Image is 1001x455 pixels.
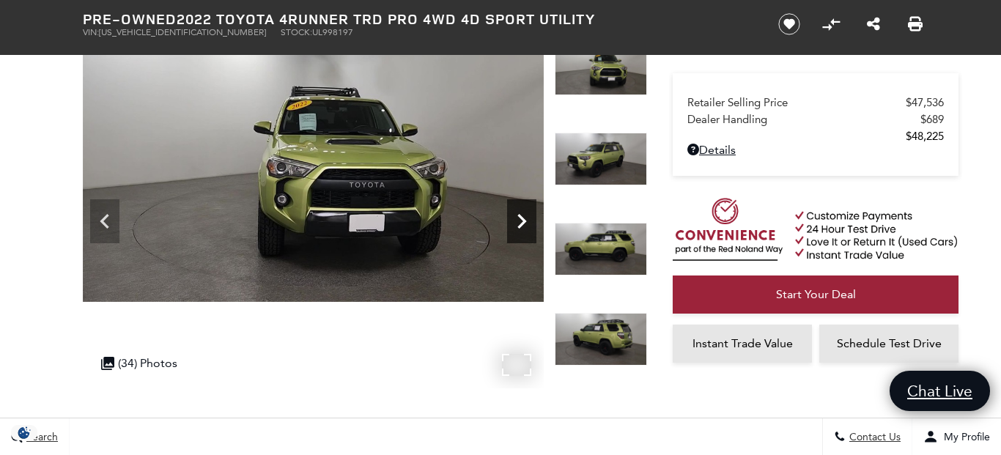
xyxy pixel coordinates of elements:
span: Chat Live [900,381,980,401]
button: Save vehicle [773,12,805,36]
a: Print this Pre-Owned 2022 Toyota 4Runner TRD Pro 4WD 4D Sport Utility [908,15,923,33]
a: Share this Pre-Owned 2022 Toyota 4Runner TRD Pro 4WD 4D Sport Utility [867,15,880,33]
a: Instant Trade Value [673,325,812,363]
h1: 2022 Toyota 4Runner TRD Pro 4WD 4D Sport Utility [83,11,753,27]
span: Retailer Selling Price [687,96,906,109]
div: Previous [90,199,119,243]
span: Dealer Handling [687,113,920,126]
section: Click to Open Cookie Consent Modal [7,425,41,440]
img: Used 2022 Lime Rush Toyota TRD Pro image 5 [555,223,647,275]
img: Opt-Out Icon [7,425,41,440]
span: Schedule Test Drive [837,336,942,350]
a: Start Your Deal [673,275,958,314]
a: Schedule Test Drive [819,325,958,363]
a: Dealer Handling $689 [687,113,944,126]
span: [US_VEHICLE_IDENTIFICATION_NUMBER] [99,27,266,37]
a: Retailer Selling Price $47,536 [687,96,944,109]
div: (34) Photos [94,349,185,377]
img: Used 2022 Lime Rush Toyota TRD Pro image 3 [83,42,544,302]
span: $689 [920,113,944,126]
a: Details [687,143,944,157]
span: UL998197 [312,27,353,37]
span: Contact Us [846,431,901,443]
strong: Pre-Owned [83,9,177,29]
span: $48,225 [906,130,944,143]
a: Chat Live [890,371,990,411]
a: $48,225 [687,130,944,143]
span: Start Your Deal [776,287,856,301]
img: Used 2022 Lime Rush Toyota TRD Pro image 6 [555,313,647,366]
span: $47,536 [906,96,944,109]
button: Compare Vehicle [820,13,842,35]
span: VIN: [83,27,99,37]
span: Stock: [281,27,312,37]
span: Instant Trade Value [692,336,793,350]
img: Used 2022 Lime Rush Toyota TRD Pro image 3 [555,42,647,95]
span: My Profile [938,431,990,443]
div: Next [507,199,536,243]
img: Used 2022 Lime Rush Toyota TRD Pro image 4 [555,133,647,185]
button: Open user profile menu [912,418,1001,455]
